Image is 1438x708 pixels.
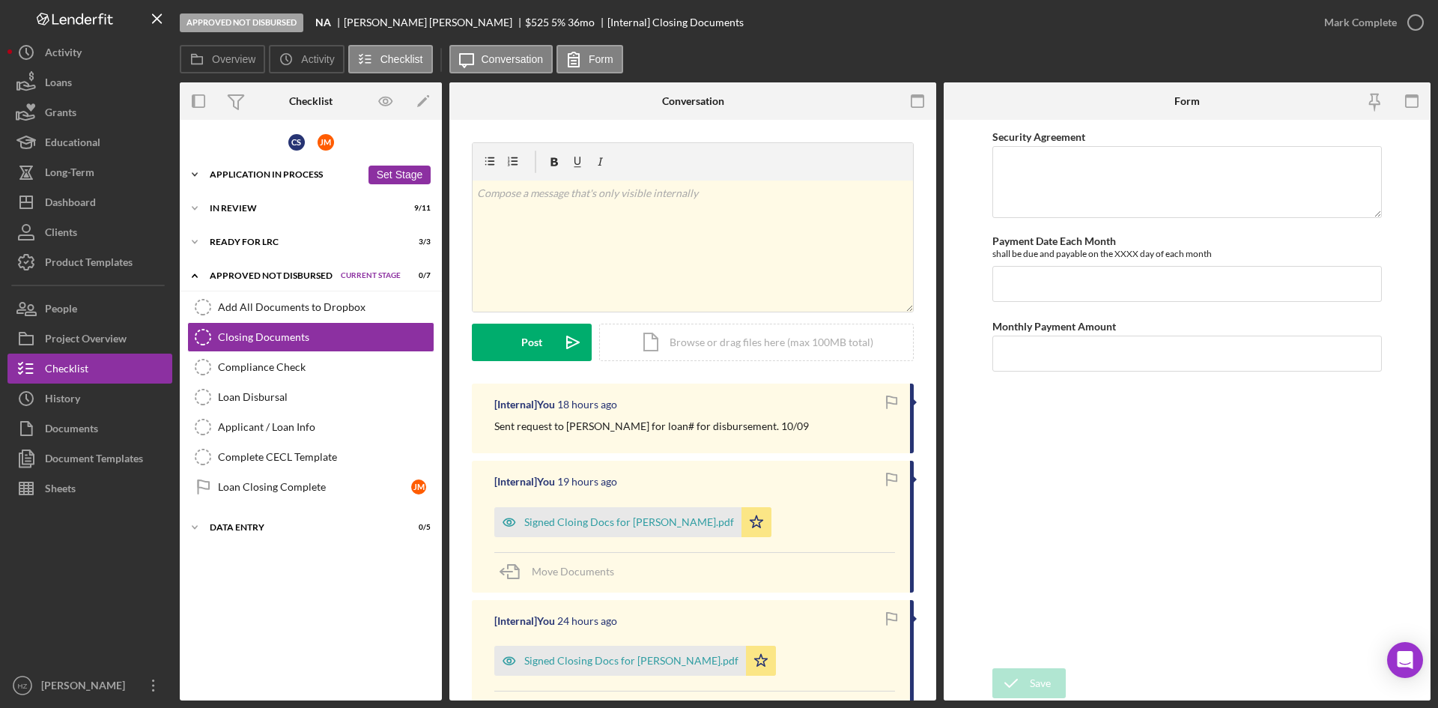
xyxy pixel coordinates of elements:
a: Product Templates [7,247,172,277]
div: Grants [45,97,76,131]
button: Educational [7,127,172,157]
b: NA [315,16,331,28]
div: History [45,384,80,417]
div: [PERSON_NAME] [37,671,135,704]
div: People [45,294,77,327]
button: Long-Term [7,157,172,187]
div: 0 / 7 [404,271,431,280]
div: J M [318,134,334,151]
button: Signed Cloing Docs for [PERSON_NAME].pdf [494,507,771,537]
button: Set Stage [368,166,431,184]
a: Closing Documents [187,322,434,352]
a: Loan Closing CompleteJM [187,472,434,502]
div: Save [1030,668,1051,698]
div: Document Templates [45,444,143,477]
div: 36 mo [568,16,595,28]
button: Save [992,668,1066,698]
button: Checklist [348,45,433,73]
button: Form [556,45,623,73]
div: [Internal] You [494,476,555,488]
button: Loans [7,67,172,97]
div: Clients [45,217,77,251]
div: 3 / 3 [404,237,431,246]
div: 0 / 5 [404,523,431,532]
div: Mark Complete [1324,7,1397,37]
div: Documents [45,414,98,447]
button: Overview [180,45,265,73]
text: HZ [18,682,28,690]
div: Loan Closing Complete [218,481,411,493]
button: Document Templates [7,444,172,473]
a: Add All Documents to Dropbox [187,292,434,322]
div: [Internal] You [494,615,555,627]
a: History [7,384,172,414]
time: 2025-10-09 20:28 [557,399,617,411]
button: Activity [7,37,172,67]
div: Complete CECL Template [218,451,434,463]
div: Approved Not Disbursed [180,13,303,32]
time: 2025-10-09 14:14 [557,615,617,627]
div: Product Templates [45,247,133,281]
div: Signed Cloing Docs for [PERSON_NAME].pdf [524,516,734,528]
span: Move Documents [532,565,614,578]
label: Payment Date Each Month [992,235,1116,247]
div: Post [521,324,542,361]
span: Current Stage [341,271,401,280]
button: Checklist [7,354,172,384]
div: Activity [45,37,82,71]
label: Conversation [482,53,544,65]
button: Clients [7,217,172,247]
label: Monthly Payment Amount [992,320,1116,333]
button: Sheets [7,473,172,503]
div: Data Entry [210,523,393,532]
div: Loan Disbursal [218,391,434,403]
div: Signed Closing Docs for [PERSON_NAME].pdf [524,655,738,667]
div: 9 / 11 [404,204,431,213]
div: Conversation [662,95,724,107]
p: Sent request to [PERSON_NAME] for loan# for disbursement. 10/09 [494,418,809,435]
button: Project Overview [7,324,172,354]
div: Loans [45,67,72,101]
time: 2025-10-09 19:10 [557,476,617,488]
div: Application In Process [210,170,361,179]
button: Conversation [449,45,553,73]
div: Applicant / Loan Info [218,421,434,433]
div: J M [411,479,426,494]
button: Dashboard [7,187,172,217]
div: C S [288,134,305,151]
button: HZ[PERSON_NAME] [7,671,172,701]
div: $525 [525,16,549,28]
label: Checklist [380,53,423,65]
div: Open Intercom Messenger [1387,642,1423,678]
a: Complete CECL Template [187,442,434,472]
button: People [7,294,172,324]
div: shall be due and payable on the XXXX day of each month [992,248,1382,259]
button: Grants [7,97,172,127]
label: Security Agreement [992,130,1085,143]
div: Long-Term [45,157,94,191]
div: Closing Documents [218,331,434,343]
button: Documents [7,414,172,444]
button: Mark Complete [1309,7,1431,37]
div: Dashboard [45,187,96,221]
a: Applicant / Loan Info [187,412,434,442]
div: Checklist [45,354,88,387]
button: Activity [269,45,344,73]
div: [Internal] You [494,399,555,411]
div: Sheets [45,473,76,507]
a: Loan Disbursal [187,382,434,412]
div: Approved Not Disbursed [210,271,333,280]
button: Move Documents [494,553,629,590]
div: Form [1174,95,1200,107]
div: Educational [45,127,100,161]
